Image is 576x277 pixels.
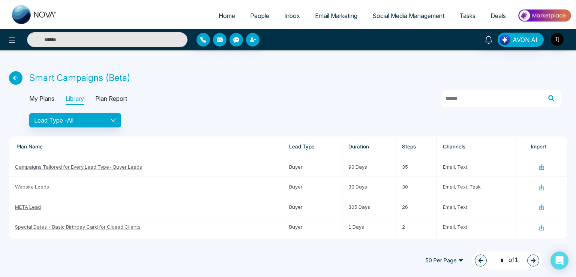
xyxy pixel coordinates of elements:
img: Market-place.gif [517,7,571,24]
td: email, text [437,197,516,217]
td: email, text [437,217,516,237]
td: 30 Days [342,177,396,197]
span: of 1 [496,255,518,265]
span: Deals [490,12,506,19]
a: META Lead [15,204,41,210]
td: 30 [396,177,437,197]
a: Inbox [277,9,307,23]
td: email, text, task [437,177,516,197]
span: Email Marketing [315,12,357,19]
a: Website Leads [15,184,49,190]
a: Social Media Management [365,9,452,23]
img: Lead Flow [499,34,510,45]
img: User Avatar [551,33,564,46]
a: Deals [483,9,513,23]
button: AVON AI [498,33,544,47]
td: email [437,237,516,257]
span: Social Media Management [372,12,444,19]
span: Lead Type - All [34,117,73,124]
td: Buyer [283,157,342,177]
span: down [110,117,116,123]
td: 90 Days [342,157,396,177]
th: Lead Type [283,136,342,157]
a: Home [211,9,243,23]
p: Smart Campaigns (Beta) [29,71,130,85]
td: 2 [396,217,437,237]
button: Lead Type -All [29,113,121,127]
p: Library [66,93,84,105]
span: AVON AI [513,35,537,44]
th: Import [516,136,567,157]
p: Plan Report [95,93,127,105]
a: Special Dates - Basic Birthday Card for Closed Clients [15,224,141,230]
td: 26 [396,197,437,217]
th: Duration [342,136,396,157]
td: 35 [396,157,437,177]
td: Buyer [283,237,342,257]
td: email, text [437,157,516,177]
td: Buyer [283,217,342,237]
a: Email Marketing [307,9,365,23]
th: Steps [396,136,437,157]
span: 50 Per Page [420,255,469,267]
td: 1 Days [342,217,396,237]
span: Home [219,12,235,19]
th: Plan Name [9,136,283,157]
td: Buyer [283,177,342,197]
a: Campaigns Tailored for Every Lead Type- Buyer Leads [15,164,142,170]
a: Tasks [452,9,483,23]
a: People [243,9,277,23]
span: Tasks [459,12,475,19]
td: Buyer [283,197,342,217]
td: 305 Days [342,197,396,217]
p: My Plans [29,93,54,105]
span: Inbox [284,12,300,19]
td: 270 Days [342,237,396,257]
img: Nova CRM Logo [12,5,57,24]
span: People [250,12,269,19]
div: Open Intercom Messenger [550,252,568,270]
td: 2 [396,237,437,257]
th: Channels [437,136,516,157]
